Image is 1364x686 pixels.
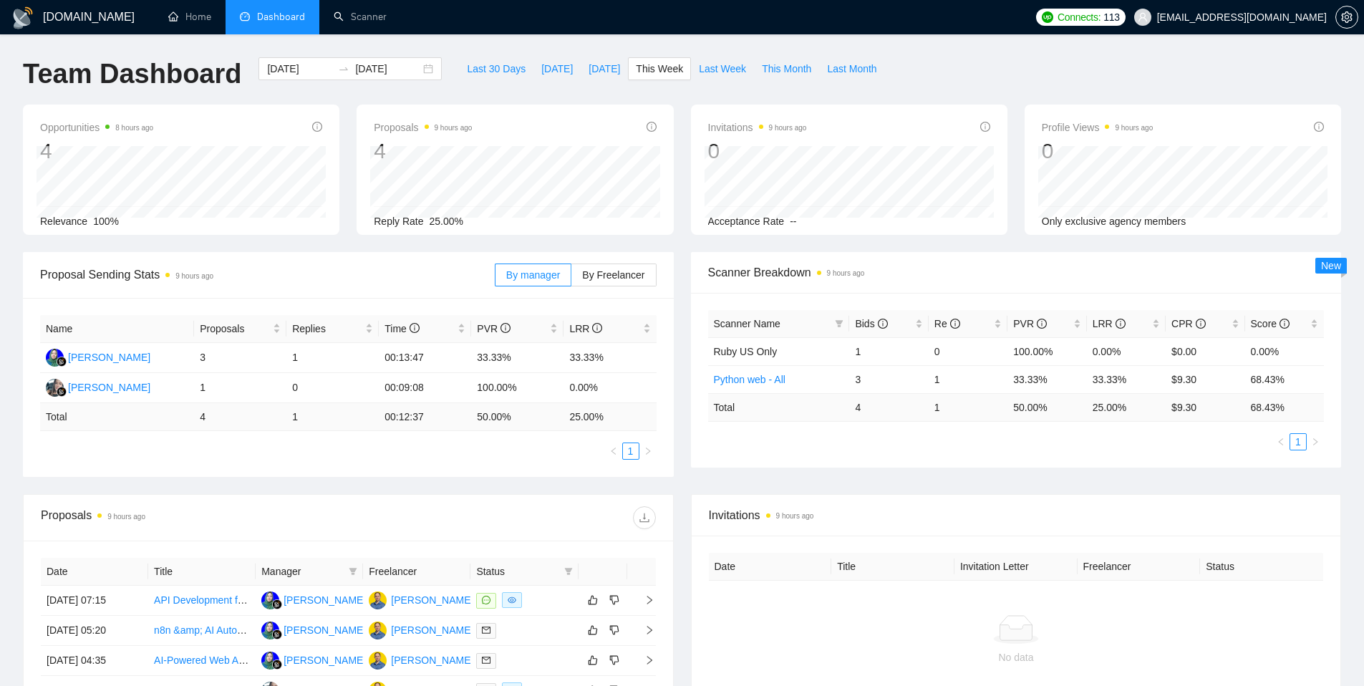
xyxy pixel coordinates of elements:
[391,592,473,608] div: [PERSON_NAME]
[1013,318,1047,329] span: PVR
[1078,553,1201,581] th: Freelancer
[154,594,392,606] a: API Development for AT and FR Commercial Registry
[754,57,819,80] button: This Month
[1336,11,1358,23] span: setting
[1058,9,1101,25] span: Connects:
[482,656,490,665] span: mail
[369,594,473,605] a: PM[PERSON_NAME]
[1196,319,1206,329] span: info-circle
[261,652,279,670] img: RR
[588,624,598,636] span: like
[639,443,657,460] li: Next Page
[584,591,601,609] button: like
[708,137,807,165] div: 0
[1311,438,1320,446] span: right
[878,319,888,329] span: info-circle
[369,591,387,609] img: PM
[1166,365,1244,393] td: $9.30
[40,216,87,227] span: Relevance
[581,57,628,80] button: [DATE]
[1245,365,1324,393] td: 68.43%
[471,373,564,403] td: 100.00%
[1272,433,1290,450] li: Previous Page
[609,624,619,636] span: dislike
[41,506,348,529] div: Proposals
[569,323,602,334] span: LRR
[1037,319,1047,329] span: info-circle
[471,343,564,373] td: 33.33%
[564,567,573,576] span: filter
[459,57,533,80] button: Last 30 Days
[827,269,865,277] time: 9 hours ago
[194,373,286,403] td: 1
[623,443,639,459] a: 1
[355,61,420,77] input: End date
[1007,393,1086,421] td: 50.00 %
[374,119,472,136] span: Proposals
[272,629,282,639] img: gigradar-bm.png
[605,443,622,460] button: left
[564,403,656,431] td: 25.00 %
[506,269,560,281] span: By manager
[338,63,349,74] span: swap-right
[284,652,366,668] div: [PERSON_NAME]
[849,337,928,365] td: 1
[194,315,286,343] th: Proposals
[175,272,213,280] time: 9 hours ago
[284,622,366,638] div: [PERSON_NAME]
[1280,319,1290,329] span: info-circle
[584,652,601,669] button: like
[633,655,654,665] span: right
[194,343,286,373] td: 3
[980,122,990,132] span: info-circle
[929,365,1007,393] td: 1
[93,216,119,227] span: 100%
[41,646,148,676] td: [DATE] 04:35
[691,57,754,80] button: Last Week
[57,387,67,397] img: gigradar-bm.png
[369,624,473,635] a: PM[PERSON_NAME]
[148,558,256,586] th: Title
[168,11,211,23] a: homeHome
[500,323,511,333] span: info-circle
[622,443,639,460] li: 1
[714,318,780,329] span: Scanner Name
[1103,9,1119,25] span: 113
[1245,393,1324,421] td: 68.43 %
[1166,337,1244,365] td: $0.00
[57,357,67,367] img: gigradar-bm.png
[482,596,490,604] span: message
[286,343,379,373] td: 1
[708,393,850,421] td: Total
[708,119,807,136] span: Invitations
[644,447,652,455] span: right
[609,594,619,606] span: dislike
[1138,12,1148,22] span: user
[369,654,473,665] a: PM[PERSON_NAME]
[148,616,256,646] td: n8n &amp; AI Automation Developer for Oil &amp; Gas &#43; Financial Workflows
[588,654,598,666] span: like
[1042,216,1186,227] span: Only exclusive agency members
[410,323,420,333] span: info-circle
[855,318,887,329] span: Bids
[1200,553,1323,581] th: Status
[286,315,379,343] th: Replies
[1315,637,1350,672] iframe: Intercom live chat
[1042,11,1053,23] img: upwork-logo.png
[374,137,472,165] div: 4
[292,321,362,337] span: Replies
[115,124,153,132] time: 8 hours ago
[477,323,511,334] span: PVR
[564,343,656,373] td: 33.33%
[790,216,796,227] span: --
[588,594,598,606] span: like
[257,11,305,23] span: Dashboard
[200,321,270,337] span: Proposals
[606,622,623,639] button: dislike
[286,403,379,431] td: 1
[379,343,471,373] td: 00:13:47
[40,137,153,165] div: 4
[827,61,876,77] span: Last Month
[154,654,448,666] a: AI-Powered Web App Development (Full-Stack &#43; Automation)
[634,512,655,523] span: download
